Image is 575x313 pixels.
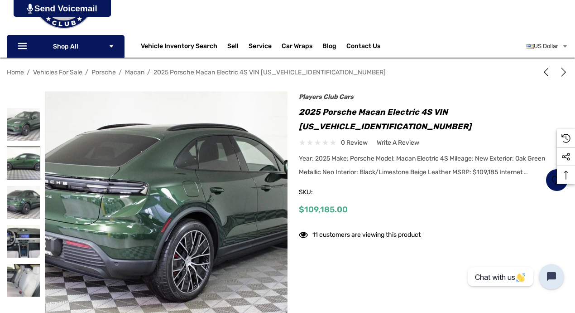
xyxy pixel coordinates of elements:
a: Vehicle Inventory Search [141,42,217,52]
a: Sell [227,37,249,55]
img: For Sale 2025 Porsche Macan Electric 4S VIN WP1AB2XA6SL150734 [7,225,40,258]
a: Service [249,42,272,52]
span: Sell [227,42,239,52]
a: USD [527,37,568,55]
h1: 2025 Porsche Macan Electric 4S VIN [US_VEHICLE_IDENTIFICATION_NUMBER] [299,105,568,134]
a: Contact Us [346,42,380,52]
a: Next [556,68,568,77]
svg: Top [557,171,575,180]
img: PjwhLS0gR2VuZXJhdG9yOiBHcmF2aXQuaW8gLS0+PHN2ZyB4bWxucz0iaHR0cDovL3d3dy53My5vcmcvMjAwMC9zdmciIHhtb... [27,4,33,14]
nav: Breadcrumb [7,64,568,80]
span: SKU: [299,186,344,199]
a: Porsche [91,68,116,76]
span: Write a Review [377,139,419,147]
a: 2025 Porsche Macan Electric 4S VIN [US_VEHICLE_IDENTIFICATION_NUMBER] [153,68,386,76]
span: Year: 2025 Make: Porsche Model: Macan Electric 4S Mileage: New Exterior: Oak Green Metallic Neo I... [299,155,545,176]
img: For Sale 2025 Porsche Macan Electric 4S VIN WP1AB2XA6SL150734 [7,186,40,219]
a: Home [7,68,24,76]
span: $109,185.00 [299,205,348,215]
span: 0 review [341,137,368,148]
span: Car Wraps [282,42,312,52]
a: Blog [322,42,336,52]
svg: Icon Line [17,41,30,52]
svg: Wish List [552,175,562,186]
a: Car Wraps [282,37,322,55]
img: For Sale 2025 Porsche Macan Electric 4S VIN WP1AB2XA6SL150734 [7,147,40,180]
svg: Icon Arrow Down [108,43,115,49]
p: Shop All [7,35,125,58]
a: Players Club Cars [299,93,354,101]
div: 11 customers are viewing this product [299,226,421,240]
a: Write a Review [377,137,419,148]
img: For Sale 2025 Porsche Macan Electric 4S VIN WP1AB2XA6SL150734 [7,264,40,297]
a: Previous [541,68,554,77]
svg: Social Media [561,152,570,161]
a: Vehicles For Sale [33,68,82,76]
img: For Sale 2025 Porsche Macan Electric 4S VIN WP1AB2XA6SL150734 [7,108,40,141]
a: Macan [125,68,144,76]
a: Wish List [546,169,568,191]
svg: Recently Viewed [561,134,570,143]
